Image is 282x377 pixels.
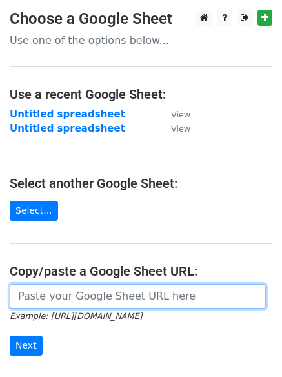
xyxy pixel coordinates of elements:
a: View [158,108,190,120]
iframe: Chat Widget [217,315,282,377]
input: Next [10,336,43,356]
a: Untitled spreadsheet [10,123,125,134]
h4: Copy/paste a Google Sheet URL: [10,263,272,279]
p: Use one of the options below... [10,34,272,47]
h3: Choose a Google Sheet [10,10,272,28]
h4: Select another Google Sheet: [10,176,272,191]
a: Select... [10,201,58,221]
input: Paste your Google Sheet URL here [10,284,266,309]
small: View [171,110,190,119]
small: Example: [URL][DOMAIN_NAME] [10,311,142,321]
small: View [171,124,190,134]
h4: Use a recent Google Sheet: [10,87,272,102]
a: Untitled spreadsheet [10,108,125,120]
a: View [158,123,190,134]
